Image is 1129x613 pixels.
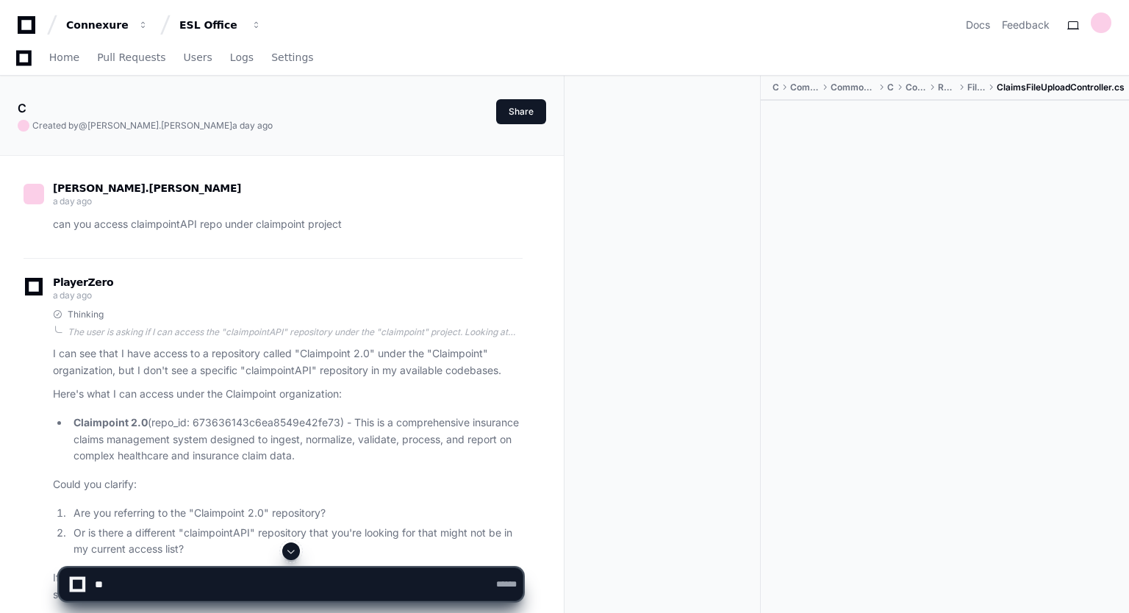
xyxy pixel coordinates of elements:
[906,82,926,93] span: Controllers
[53,386,523,403] p: Here's what I can access under the Claimpoint organization:
[87,120,232,131] span: [PERSON_NAME].[PERSON_NAME]
[69,415,523,465] li: (repo_id: 673636143c6ea8549e42fe73) - This is a comprehensive insurance claims management system ...
[49,53,79,62] span: Home
[184,41,212,75] a: Users
[232,120,273,131] span: a day ago
[997,82,1125,93] span: ClaimsFileUploadController.cs
[173,12,268,38] button: ESL Office
[60,12,154,38] button: Connexure
[271,53,313,62] span: Settings
[53,290,91,301] span: a day ago
[790,82,819,93] span: Common.CRW
[184,53,212,62] span: Users
[179,18,243,32] div: ESL Office
[18,101,26,115] app-text-character-animate: C
[66,18,129,32] div: Connexure
[773,82,778,93] span: Core
[966,18,990,32] a: Docs
[53,216,523,233] p: can you access claimpointAPI repo under claimpoint project
[69,525,523,559] li: Or is there a different "claimpointAPI" repository that you're looking for that might not be in m...
[97,41,165,75] a: Pull Requests
[938,82,956,93] span: Reporting
[230,41,254,75] a: Logs
[53,196,91,207] span: a day ago
[74,416,148,429] strong: Claimpoint 2.0
[271,41,313,75] a: Settings
[53,278,113,287] span: PlayerZero
[230,53,254,62] span: Logs
[68,326,523,338] div: The user is asking if I can access the "claimpointAPI" repository under the "claimpoint" project....
[49,41,79,75] a: Home
[887,82,894,93] span: CRW
[496,99,546,124] button: Share
[79,120,87,131] span: @
[53,345,523,379] p: I can see that I have access to a repository called "Claimpoint 2.0" under the "Claimpoint" organ...
[1002,18,1050,32] button: Feedback
[68,309,104,320] span: Thinking
[69,505,523,522] li: Are you referring to the "Claimpoint 2.0" repository?
[831,82,875,93] span: Common.CRW.WebUI
[967,82,985,93] span: FileImport
[97,53,165,62] span: Pull Requests
[32,120,273,132] span: Created by
[53,182,241,194] span: [PERSON_NAME].[PERSON_NAME]
[53,476,523,493] p: Could you clarify:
